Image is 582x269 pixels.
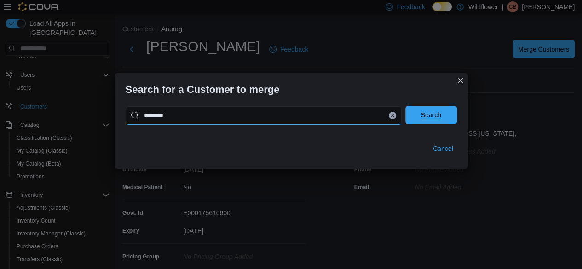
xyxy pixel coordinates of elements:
[433,144,453,153] span: Cancel
[389,112,396,119] button: Clear input
[421,110,441,120] span: Search
[405,106,457,124] button: Search
[429,139,457,158] button: Cancel
[455,75,466,86] button: Closes this modal window
[126,84,280,95] h3: Search for a Customer to merge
